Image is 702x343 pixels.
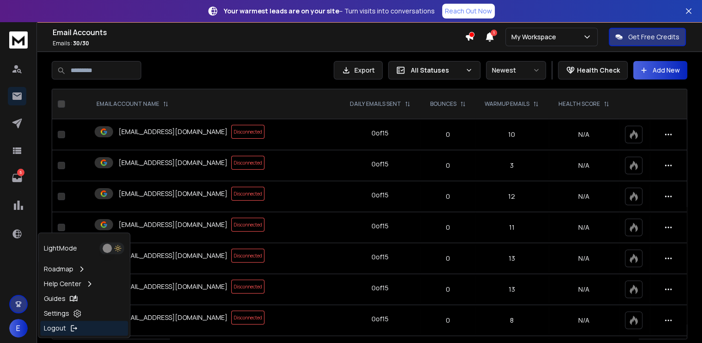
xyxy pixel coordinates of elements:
[119,282,228,291] p: [EMAIL_ADDRESS][DOMAIN_NAME]
[372,252,389,262] div: 0 of 15
[372,190,389,200] div: 0 of 15
[40,291,128,306] a: Guides
[224,6,339,15] strong: Your warmest leads are on your site
[9,319,28,337] button: E
[119,158,228,167] p: [EMAIL_ADDRESS][DOMAIN_NAME]
[485,100,529,108] p: WARMUP EMAILS
[44,279,81,288] p: Help Center
[231,218,264,232] span: Disconnected
[558,100,600,108] p: HEALTH SCORE
[350,100,401,108] p: DAILY EMAILS SENT
[491,30,497,36] span: 1
[475,305,549,336] td: 8
[224,6,435,16] p: – Turn visits into conversations
[372,221,389,231] div: 0 of 15
[554,130,614,139] p: N/A
[554,316,614,325] p: N/A
[231,311,264,325] span: Disconnected
[9,31,28,49] img: logo
[53,40,465,47] p: Emails :
[577,66,620,75] p: Health Check
[442,4,495,18] a: Reach Out Now
[119,313,228,322] p: [EMAIL_ADDRESS][DOMAIN_NAME]
[554,223,614,232] p: N/A
[426,192,469,201] p: 0
[40,276,128,291] a: Help Center
[554,285,614,294] p: N/A
[119,251,228,260] p: [EMAIL_ADDRESS][DOMAIN_NAME]
[231,187,264,201] span: Disconnected
[119,127,228,136] p: [EMAIL_ADDRESS][DOMAIN_NAME]
[231,249,264,263] span: Disconnected
[426,254,469,263] p: 0
[44,244,77,253] p: Light Mode
[372,283,389,293] div: 0 of 15
[430,100,456,108] p: BOUNCES
[44,324,66,333] p: Logout
[426,161,469,170] p: 0
[73,39,89,47] span: 30 / 30
[486,61,546,80] button: Newest
[633,61,687,80] button: Add New
[475,119,549,150] td: 10
[475,150,549,181] td: 3
[372,314,389,324] div: 0 of 15
[44,309,69,318] p: Settings
[554,161,614,170] p: N/A
[96,100,168,108] div: EMAIL ACCOUNT NAME
[475,212,549,243] td: 11
[44,294,66,303] p: Guides
[426,223,469,232] p: 0
[475,274,549,305] td: 13
[231,156,264,170] span: Disconnected
[334,61,383,80] button: Export
[426,285,469,294] p: 0
[445,6,492,16] p: Reach Out Now
[119,189,228,198] p: [EMAIL_ADDRESS][DOMAIN_NAME]
[231,125,264,139] span: Disconnected
[609,28,686,46] button: Get Free Credits
[53,27,465,38] h1: Email Accounts
[40,306,128,321] a: Settings
[426,130,469,139] p: 0
[231,280,264,294] span: Disconnected
[475,181,549,212] td: 12
[411,66,462,75] p: All Statuses
[426,316,469,325] p: 0
[475,243,549,274] td: 13
[511,32,560,42] p: My Workspace
[558,61,628,80] button: Health Check
[554,192,614,201] p: N/A
[554,254,614,263] p: N/A
[119,220,228,229] p: [EMAIL_ADDRESS][DOMAIN_NAME]
[372,159,389,169] div: 0 of 15
[628,32,679,42] p: Get Free Credits
[17,169,24,176] p: 5
[8,169,26,187] a: 5
[372,129,389,138] div: 0 of 15
[44,264,73,274] p: Roadmap
[40,262,128,276] a: Roadmap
